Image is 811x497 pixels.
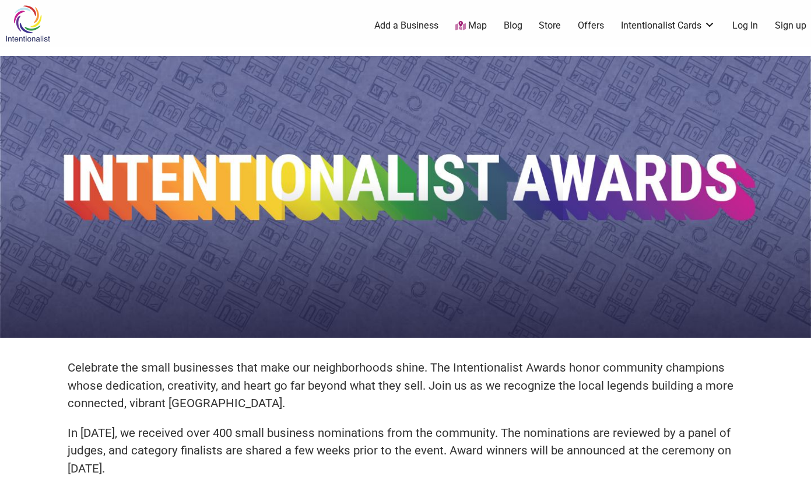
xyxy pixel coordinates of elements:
[68,424,744,478] p: In [DATE], we received over 400 small business nominations from the community. The nominations ar...
[374,19,438,32] a: Add a Business
[539,19,561,32] a: Store
[621,19,715,32] a: Intentionalist Cards
[68,359,744,412] p: Celebrate the small businesses that make our neighborhoods shine. The Intentionalist Awards honor...
[775,19,806,32] a: Sign up
[504,19,522,32] a: Blog
[578,19,604,32] a: Offers
[732,19,758,32] a: Log In
[455,19,487,33] a: Map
